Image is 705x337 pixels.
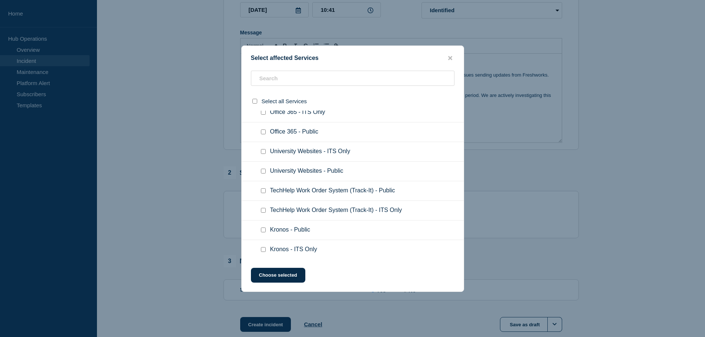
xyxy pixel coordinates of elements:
[270,109,325,116] span: Office 365 - ITS Only
[242,55,464,62] div: Select affected Services
[251,268,305,283] button: Choose selected
[261,188,266,193] input: TechHelp Work Order System (Track-It) - Public checkbox
[251,71,454,86] input: Search
[261,247,266,252] input: Kronos - ITS Only checkbox
[261,129,266,134] input: Office 365 - Public checkbox
[270,148,350,155] span: University Websites - ITS Only
[446,55,454,62] button: close button
[261,228,266,232] input: Kronos - Public checkbox
[261,169,266,173] input: University Websites - Public checkbox
[270,187,395,195] span: TechHelp Work Order System (Track-It) - Public
[270,226,310,234] span: Kronos - Public
[261,208,266,213] input: TechHelp Work Order System (Track-It) - ITS Only checkbox
[261,149,266,154] input: University Websites - ITS Only checkbox
[270,168,343,175] span: University Websites - Public
[261,110,266,115] input: Office 365 - ITS Only checkbox
[270,207,402,214] span: TechHelp Work Order System (Track-It) - ITS Only
[270,128,318,136] span: Office 365 - Public
[262,98,307,104] span: Select all Services
[270,246,317,253] span: Kronos - ITS Only
[252,99,257,104] input: select all checkbox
